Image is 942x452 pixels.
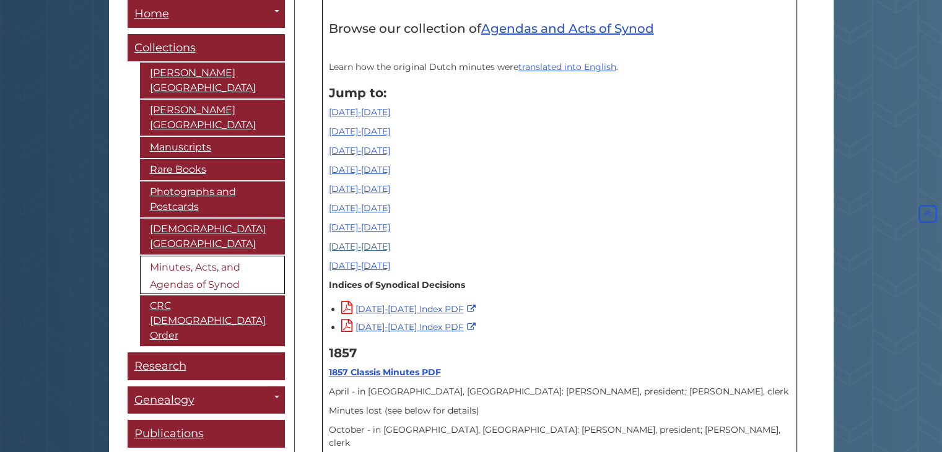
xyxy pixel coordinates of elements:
a: Minutes, Acts, and Agendas of Synod [140,256,285,294]
a: [DATE]-[DATE] [329,106,390,118]
p: Minutes lost (see below for details) [329,404,790,417]
span: Home [134,7,169,20]
a: [PERSON_NAME][GEOGRAPHIC_DATA] [140,63,285,98]
span: Collections [134,41,196,54]
a: Manuscripts [140,137,285,158]
a: translated into English [518,61,616,72]
strong: Indices of Synodical Decisions [329,279,465,290]
a: Genealogy [128,386,285,414]
a: [DATE]-[DATE] Index PDF [341,303,479,315]
a: [PERSON_NAME][GEOGRAPHIC_DATA] [140,100,285,136]
a: Back to Top [916,208,939,219]
b: 1857 [329,346,357,360]
a: Photographs and Postcards [140,181,285,217]
span: Publications [134,427,204,440]
a: [DEMOGRAPHIC_DATA][GEOGRAPHIC_DATA] [140,219,285,254]
a: [DATE]-[DATE] [329,145,390,156]
a: [DATE]-[DATE] [329,126,390,137]
p: October - in [GEOGRAPHIC_DATA], [GEOGRAPHIC_DATA]: [PERSON_NAME], president; [PERSON_NAME], clerk [329,424,790,450]
span: Genealogy [134,393,194,407]
a: 1857 Classis Minutes PDF [329,367,441,378]
a: [DATE]-[DATE] [329,202,390,214]
a: Rare Books [140,159,285,180]
a: CRC [DEMOGRAPHIC_DATA] Order [140,295,285,346]
a: [DATE]-[DATE] [329,183,390,194]
p: Learn how the original Dutch minutes were . [329,61,790,74]
a: [DATE]-[DATE] [329,164,390,175]
a: [DATE]-[DATE] [329,241,390,252]
a: Publications [128,420,285,448]
strong: Jump to: [329,85,386,100]
a: Collections [128,34,285,62]
a: [DATE]-[DATE] [329,222,390,233]
a: [DATE]-[DATE] [329,260,390,271]
a: Agendas and Acts of Synod [481,21,654,36]
p: April - in [GEOGRAPHIC_DATA], [GEOGRAPHIC_DATA]: [PERSON_NAME], president; [PERSON_NAME], clerk [329,385,790,398]
h4: Browse our collection of [329,22,790,35]
a: Research [128,352,285,380]
a: [DATE]-[DATE] Index PDF [341,321,479,332]
span: Research [134,359,186,373]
